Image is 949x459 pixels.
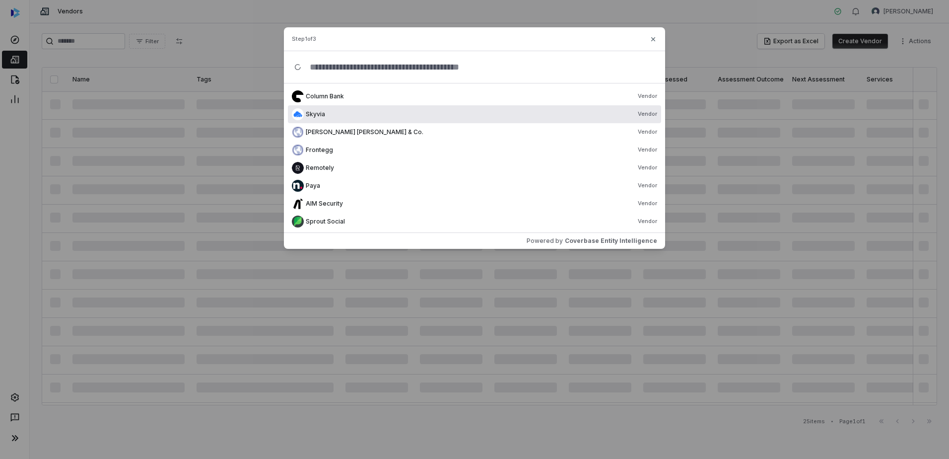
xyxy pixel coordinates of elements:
[638,92,657,100] span: Vendor
[638,164,657,172] span: Vendor
[292,162,304,174] img: faviconV2
[638,200,657,208] span: Vendor
[292,90,304,102] img: faviconV2
[306,164,334,172] span: Remotely
[638,146,657,154] span: Vendor
[638,110,657,118] span: Vendor
[292,216,304,228] img: faviconV2
[306,146,333,154] span: Frontegg
[292,144,304,156] img: faviconV2
[292,198,304,210] img: faviconV2
[527,237,563,245] span: Powered by
[306,218,345,226] span: Sprout Social
[292,126,304,138] img: faviconV2
[292,180,304,192] img: faviconV2
[638,128,657,136] span: Vendor
[292,35,316,43] span: Step 1 of 3
[565,237,657,245] span: Coverbase Entity Intelligence
[306,200,343,208] span: AIM Security
[306,110,325,118] span: Skyvia
[306,182,320,190] span: Paya
[306,92,344,100] span: Column Bank
[638,182,657,190] span: Vendor
[638,218,657,226] span: Vendor
[284,83,665,232] div: Suggestions
[292,108,304,120] img: faviconV2
[306,128,423,136] span: [PERSON_NAME] [PERSON_NAME] & Co.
